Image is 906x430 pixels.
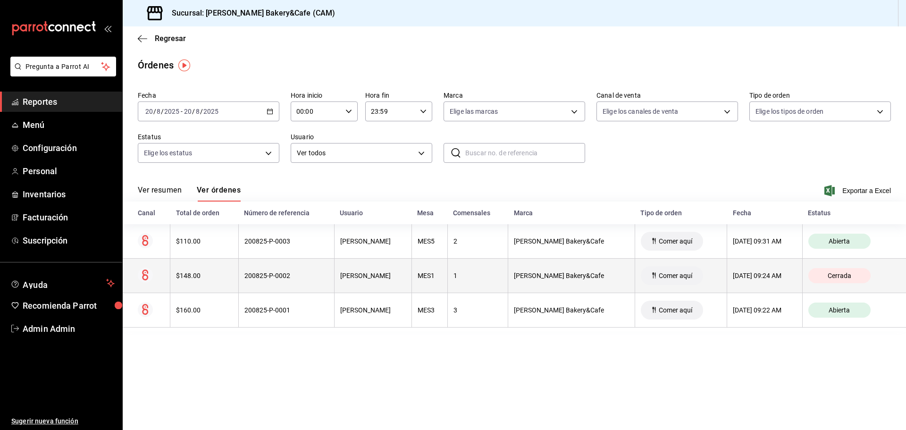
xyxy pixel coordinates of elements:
[297,148,415,158] span: Ver todos
[23,211,115,224] span: Facturación
[453,209,502,217] div: Comensales
[465,143,585,162] input: Buscar no. de referencia
[195,108,200,115] input: --
[25,62,101,72] span: Pregunta a Parrot AI
[164,8,335,19] h3: Sucursal: [PERSON_NAME] Bakery&Cafe (CAM)
[156,108,161,115] input: --
[755,107,823,116] span: Elige los tipos de orden
[23,95,115,108] span: Reportes
[603,107,678,116] span: Elige los canales de venta
[138,185,182,202] button: Ver resumen
[596,92,738,99] label: Canal de venta
[244,209,328,217] div: Número de referencia
[7,68,116,78] a: Pregunta a Parrot AI
[153,108,156,115] span: /
[203,108,219,115] input: ----
[340,237,406,245] div: [PERSON_NAME]
[244,237,328,245] div: 200825-P-0003
[444,92,585,99] label: Marca
[176,306,232,314] div: $160.00
[23,278,102,289] span: Ayuda
[450,107,498,116] span: Elige las marcas
[733,209,797,217] div: Fecha
[733,237,796,245] div: [DATE] 09:31 AM
[291,92,358,99] label: Hora inicio
[181,108,183,115] span: -
[23,118,115,131] span: Menú
[733,306,796,314] div: [DATE] 09:22 AM
[23,299,115,312] span: Recomienda Parrot
[138,92,279,99] label: Fecha
[184,108,192,115] input: --
[23,188,115,201] span: Inventarios
[200,108,203,115] span: /
[176,209,233,217] div: Total de orden
[138,185,241,202] div: navigation tabs
[340,272,406,279] div: [PERSON_NAME]
[104,25,111,32] button: open_drawer_menu
[244,272,328,279] div: 200825-P-0002
[733,272,796,279] div: [DATE] 09:24 AM
[825,237,854,245] span: Abierta
[453,237,502,245] div: 2
[138,209,165,217] div: Canal
[453,306,502,314] div: 3
[145,108,153,115] input: --
[824,272,855,279] span: Cerrada
[749,92,891,99] label: Tipo de orden
[418,237,442,245] div: MES5
[23,142,115,154] span: Configuración
[23,234,115,247] span: Suscripción
[161,108,164,115] span: /
[418,306,442,314] div: MES3
[23,165,115,177] span: Personal
[514,209,629,217] div: Marca
[340,306,406,314] div: [PERSON_NAME]
[826,185,891,196] button: Exportar a Excel
[197,185,241,202] button: Ver órdenes
[453,272,502,279] div: 1
[291,134,432,140] label: Usuario
[340,209,406,217] div: Usuario
[144,148,192,158] span: Elige los estatus
[155,34,186,43] span: Regresar
[10,57,116,76] button: Pregunta a Parrot AI
[178,59,190,71] img: Tooltip marker
[244,306,328,314] div: 200825-P-0001
[164,108,180,115] input: ----
[640,209,721,217] div: Tipo de orden
[514,237,629,245] div: [PERSON_NAME] Bakery&Cafe
[417,209,442,217] div: Mesa
[176,272,232,279] div: $148.00
[655,306,696,314] span: Comer aquí
[655,237,696,245] span: Comer aquí
[192,108,195,115] span: /
[514,306,629,314] div: [PERSON_NAME] Bakery&Cafe
[418,272,442,279] div: MES1
[11,416,115,426] span: Sugerir nueva función
[808,209,891,217] div: Estatus
[825,306,854,314] span: Abierta
[138,34,186,43] button: Regresar
[23,322,115,335] span: Admin Admin
[138,134,279,140] label: Estatus
[514,272,629,279] div: [PERSON_NAME] Bakery&Cafe
[655,272,696,279] span: Comer aquí
[138,58,174,72] div: Órdenes
[365,92,432,99] label: Hora fin
[176,237,232,245] div: $110.00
